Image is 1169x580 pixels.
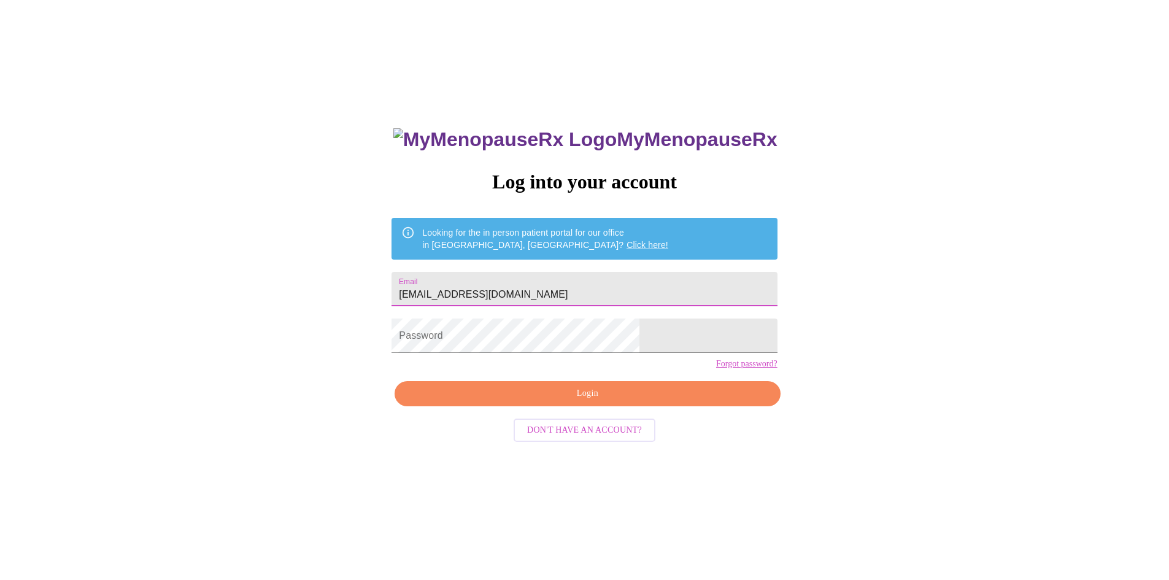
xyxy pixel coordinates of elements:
button: Don't have an account? [514,419,655,443]
h3: Log into your account [392,171,777,193]
span: Don't have an account? [527,423,642,438]
img: MyMenopauseRx Logo [393,128,617,151]
a: Click here! [627,240,668,250]
div: Looking for the in person patient portal for our office in [GEOGRAPHIC_DATA], [GEOGRAPHIC_DATA]? [422,222,668,256]
a: Forgot password? [716,359,777,369]
a: Don't have an account? [511,423,658,434]
h3: MyMenopauseRx [393,128,777,151]
span: Login [409,386,766,401]
button: Login [395,381,780,406]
